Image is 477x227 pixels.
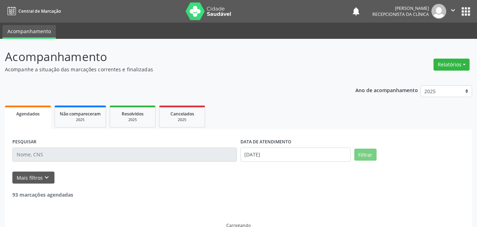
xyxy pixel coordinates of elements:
[170,111,194,117] span: Cancelados
[12,191,73,198] strong: 93 marcações agendadas
[12,137,36,148] label: PESQUISAR
[355,85,418,94] p: Ano de acompanhamento
[372,11,429,17] span: Recepcionista da clínica
[354,149,377,161] button: Filtrar
[460,5,472,18] button: apps
[12,148,237,162] input: Nome, CNS
[5,66,332,73] p: Acompanhe a situação das marcações correntes e finalizadas
[5,5,61,17] a: Central de Marcação
[240,148,351,162] input: Selecione um intervalo
[115,117,150,123] div: 2025
[240,137,291,148] label: DATA DE ATENDIMENTO
[60,117,101,123] div: 2025
[18,8,61,14] span: Central de Marcação
[43,174,51,181] i: keyboard_arrow_down
[434,59,470,71] button: Relatórios
[431,4,446,19] img: img
[12,172,54,184] button: Mais filtroskeyboard_arrow_down
[2,25,56,39] a: Acompanhamento
[16,111,40,117] span: Agendados
[122,111,144,117] span: Resolvidos
[351,6,361,16] button: notifications
[60,111,101,117] span: Não compareceram
[372,5,429,11] div: [PERSON_NAME]
[5,48,332,66] p: Acompanhamento
[449,6,457,14] i: 
[446,4,460,19] button: 
[164,117,200,123] div: 2025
